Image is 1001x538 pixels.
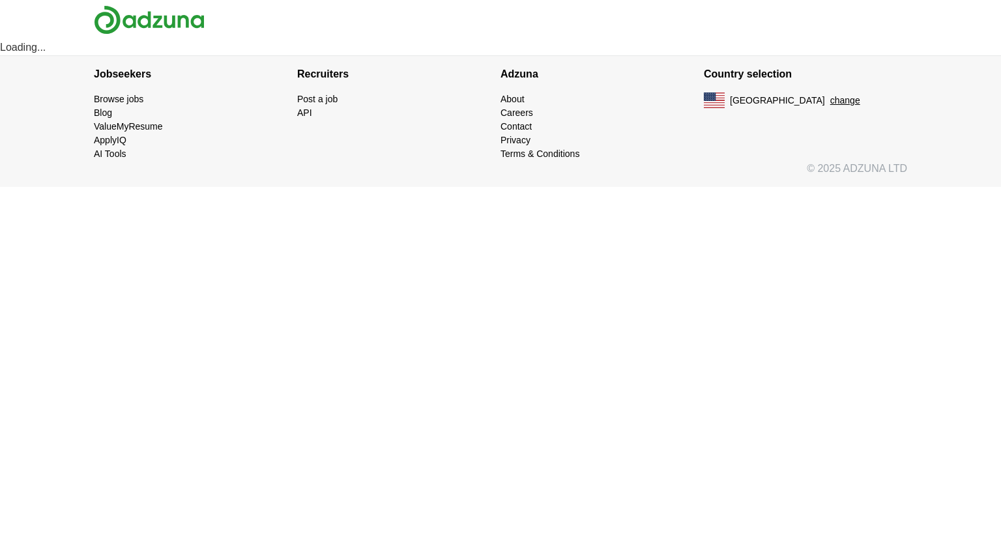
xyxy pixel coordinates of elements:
[500,121,532,132] a: Contact
[830,94,860,107] button: change
[297,107,312,118] a: API
[704,92,725,108] img: US flag
[94,5,205,35] img: Adzuna logo
[94,121,163,132] a: ValueMyResume
[297,94,338,104] a: Post a job
[500,149,579,159] a: Terms & Conditions
[704,56,907,92] h4: Country selection
[500,107,533,118] a: Careers
[83,161,918,187] div: © 2025 ADZUNA LTD
[94,135,126,145] a: ApplyIQ
[94,107,112,118] a: Blog
[730,94,825,107] span: [GEOGRAPHIC_DATA]
[94,149,126,159] a: AI Tools
[500,94,525,104] a: About
[500,135,530,145] a: Privacy
[94,94,143,104] a: Browse jobs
